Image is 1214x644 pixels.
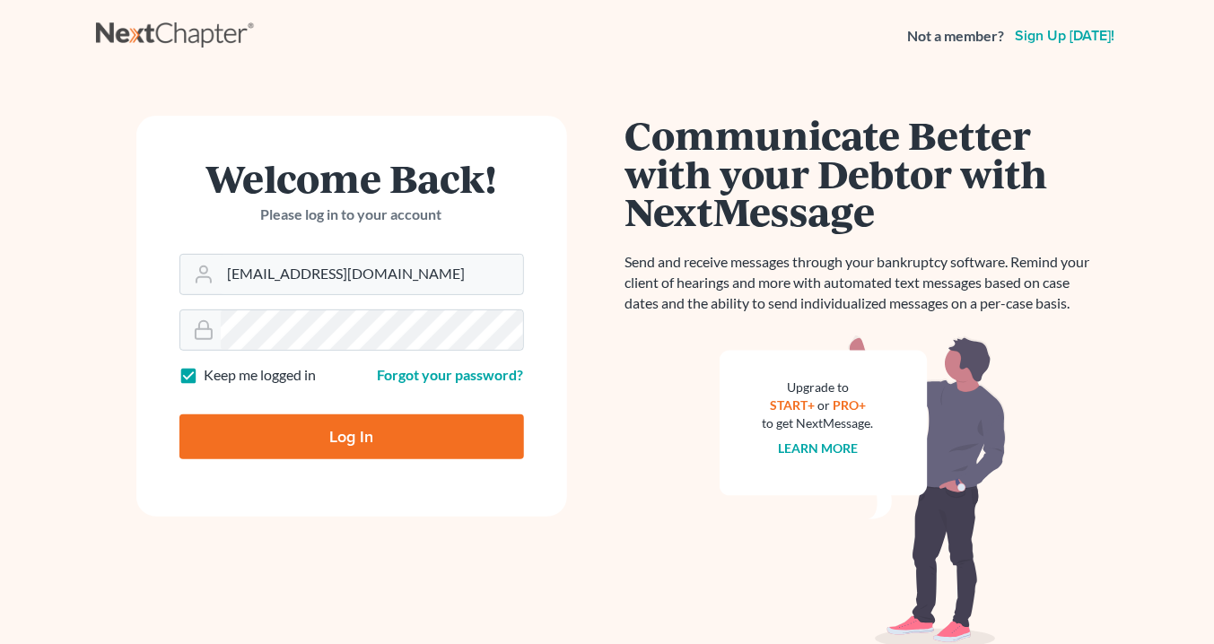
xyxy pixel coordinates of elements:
a: START+ [770,397,815,413]
span: or [817,397,830,413]
h1: Welcome Back! [179,159,524,197]
a: PRO+ [833,397,866,413]
input: Log In [179,414,524,459]
h1: Communicate Better with your Debtor with NextMessage [625,116,1101,231]
strong: Not a member? [908,26,1005,47]
a: Learn more [778,440,858,456]
a: Forgot your password? [378,366,524,383]
div: Upgrade to [763,379,874,396]
div: to get NextMessage. [763,414,874,432]
p: Please log in to your account [179,205,524,225]
label: Keep me logged in [205,365,317,386]
a: Sign up [DATE]! [1012,29,1119,43]
input: Email Address [221,255,523,294]
p: Send and receive messages through your bankruptcy software. Remind your client of hearings and mo... [625,252,1101,314]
